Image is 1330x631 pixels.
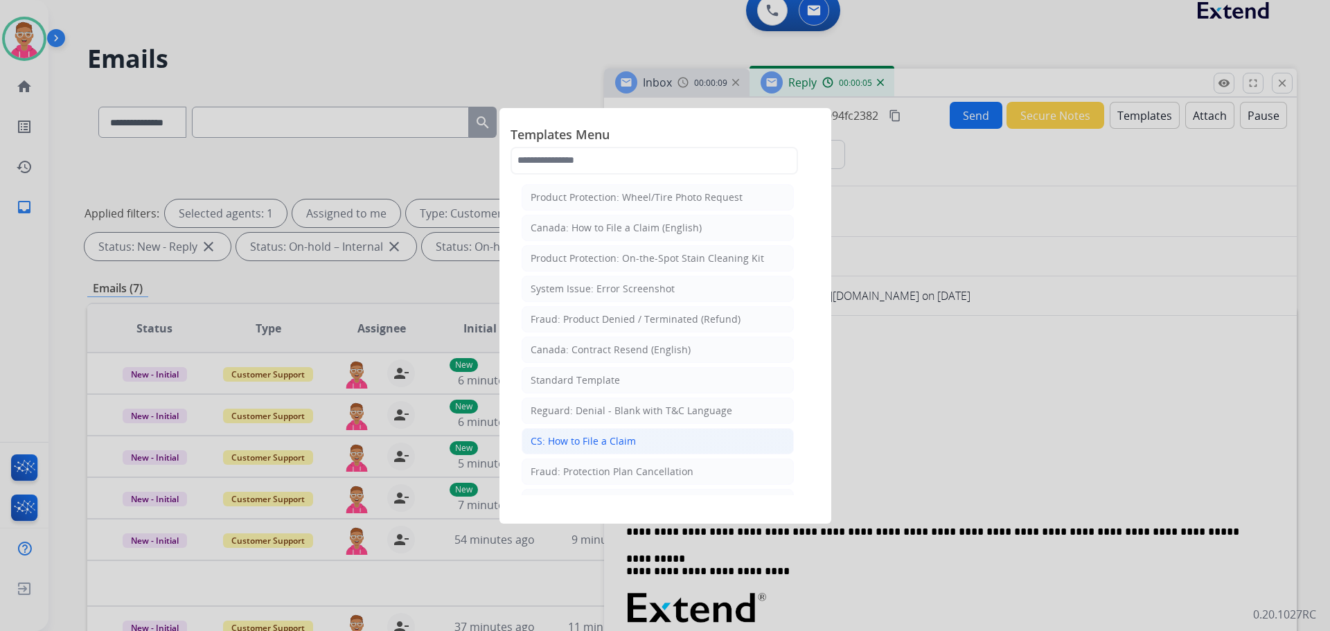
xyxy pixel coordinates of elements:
div: Product Protection: On-the-Spot Stain Cleaning Kit [531,251,764,265]
div: Product Protection: Wheel/Tire Photo Request [531,190,743,204]
div: CS: How to File a Claim [531,434,636,448]
div: System Issue: Error Screenshot [531,282,675,296]
div: Standard Template [531,373,620,387]
div: Fraud: Protection Plan Cancellation [531,465,693,479]
div: Reguard: Denial - Blank with T&C Language [531,404,732,418]
span: Templates Menu [511,125,820,147]
div: Canada: How to File a Claim (English) [531,221,702,235]
div: Fraud: Product Denied / Terminated (Refund) [531,312,741,326]
div: Canada: Contract Resend (English) [531,343,691,357]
